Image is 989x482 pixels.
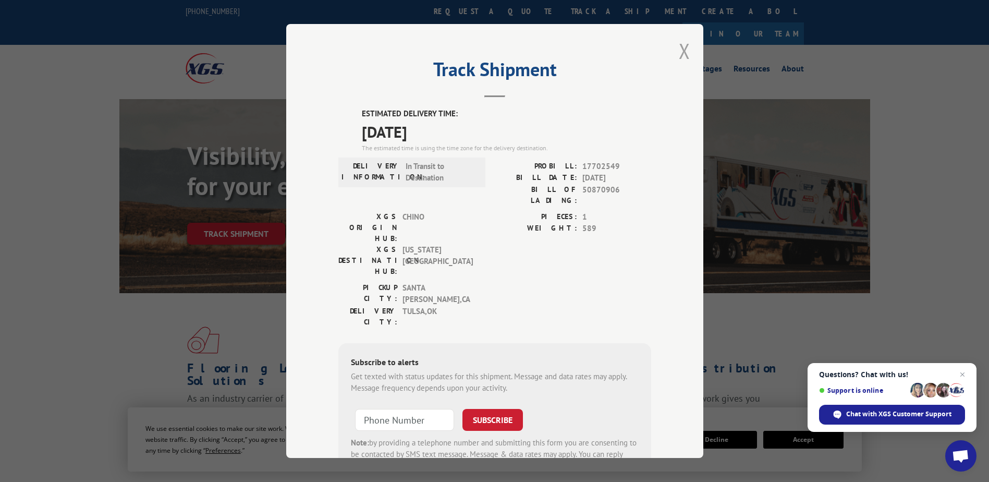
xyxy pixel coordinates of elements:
span: [DATE] [362,120,651,143]
label: PIECES: [495,211,577,223]
div: Open chat [945,440,976,472]
h2: Track Shipment [338,62,651,82]
strong: Note: [351,438,369,448]
span: 589 [582,223,651,235]
span: 1 [582,211,651,223]
button: Close modal [679,37,690,65]
label: PROBILL: [495,161,577,173]
label: WEIGHT: [495,223,577,235]
span: Questions? Chat with us! [819,370,965,379]
span: CHINO [402,211,473,244]
span: Close chat [956,368,969,381]
label: ESTIMATED DELIVERY TIME: [362,108,651,120]
span: TULSA , OK [402,306,473,328]
span: 17702549 [582,161,651,173]
label: BILL OF LADING: [495,184,577,206]
label: DELIVERY INFORMATION: [341,161,400,184]
span: [US_STATE][GEOGRAPHIC_DATA] [402,244,473,277]
div: Subscribe to alerts [351,356,639,371]
div: Get texted with status updates for this shipment. Message and data rates may apply. Message frequ... [351,371,639,394]
span: SANTA [PERSON_NAME] , CA [402,282,473,306]
label: BILL DATE: [495,172,577,184]
span: Support is online [819,387,907,394]
input: Phone Number [355,409,454,431]
label: XGS ORIGIN HUB: [338,211,397,244]
label: PICKUP CITY: [338,282,397,306]
div: Chat with XGS Customer Support [819,405,965,425]
label: XGS DESTINATION HUB: [338,244,397,277]
label: DELIVERY CITY: [338,306,397,328]
div: by providing a telephone number and submitting this form you are consenting to be contacted by SM... [351,437,639,473]
div: The estimated time is using the time zone for the delivery destination. [362,143,651,153]
span: Chat with XGS Customer Support [846,409,951,419]
button: SUBSCRIBE [462,409,523,431]
span: 50870906 [582,184,651,206]
span: In Transit to Destination [406,161,476,184]
span: [DATE] [582,172,651,184]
